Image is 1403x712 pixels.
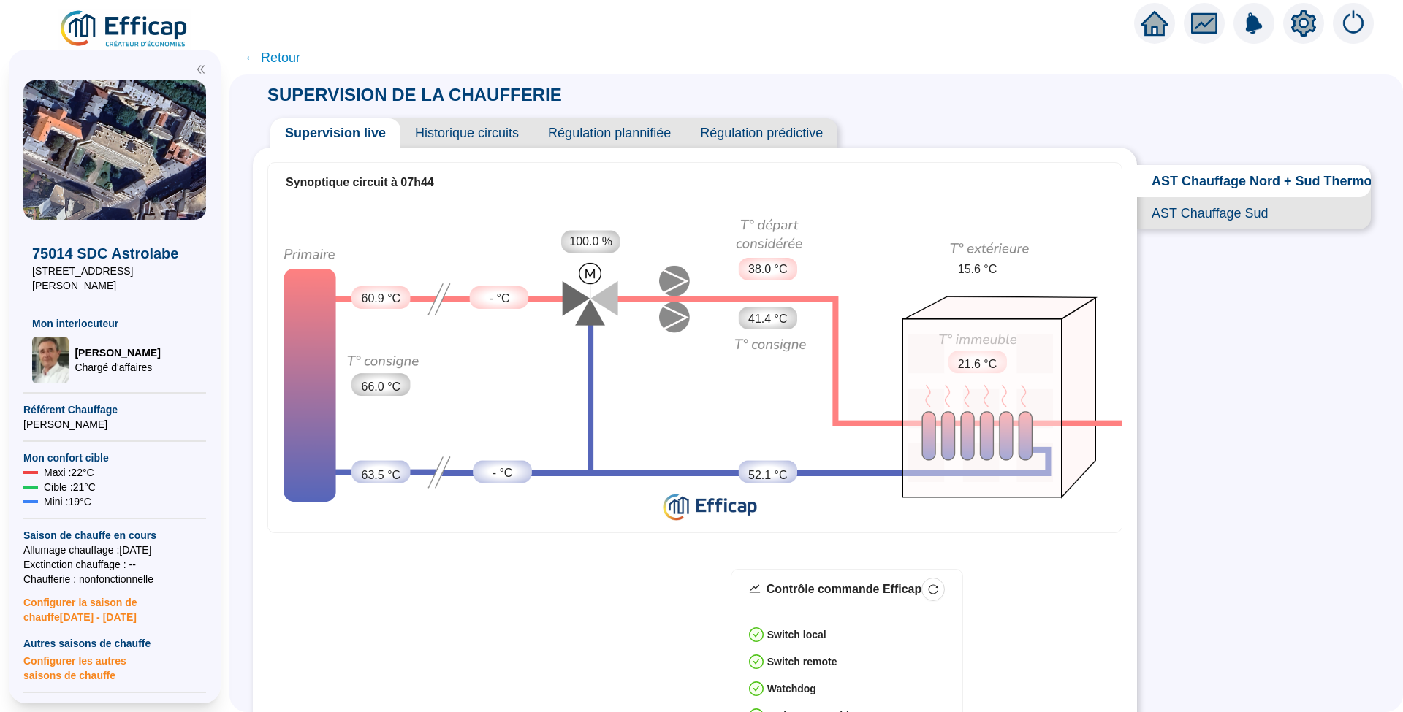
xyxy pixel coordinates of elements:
[23,543,206,557] span: Allumage chauffage : [DATE]
[32,337,69,383] img: Chargé d'affaires
[23,557,206,572] span: Exctinction chauffage : --
[270,118,400,148] span: Supervision live
[749,583,761,594] span: stock
[44,480,96,494] span: Cible : 21 °C
[23,636,206,651] span: Autres saisons de chauffe
[23,402,206,417] span: Référent Chauffage
[362,290,401,307] span: 60.9 °C
[533,118,685,148] span: Régulation plannifiée
[58,9,191,50] img: efficap energie logo
[1137,165,1371,197] span: AST Chauffage Nord + Sud Thermostats
[928,584,938,594] span: reload
[362,378,401,396] span: 66.0 °C
[958,261,997,278] span: 15.6 °C
[749,627,764,642] span: check-circle
[253,85,577,104] span: SUPERVISION DE LA CHAUFFERIE
[196,64,206,74] span: double-left
[32,316,197,331] span: Mon interlocuteur
[23,572,206,586] span: Chaufferie : non fonctionnelle
[748,310,788,328] span: 41.4 °C
[490,290,510,307] span: - °C
[268,203,1122,528] div: Synoptique
[44,494,91,509] span: Mini : 19 °C
[748,261,788,278] span: 38.0 °C
[569,233,612,250] span: 100.0 %
[748,467,788,484] span: 52.1 °C
[362,467,401,484] span: 63.5 °C
[23,651,206,683] span: Configurer les autres saisons de chauffe
[23,586,206,624] span: Configurer la saison de chauffe [DATE] - [DATE]
[1141,10,1168,37] span: home
[32,264,197,293] span: [STREET_ADDRESS][PERSON_NAME]
[23,528,206,543] span: Saison de chauffe en cours
[767,656,837,667] strong: Switch remote
[767,683,816,694] strong: Watchdog
[1290,10,1317,37] span: setting
[767,581,921,598] div: Contrôle commande Efficap
[268,203,1122,528] img: circuit-supervision.724c8d6b72cc0638e748.png
[75,345,160,360] span: [PERSON_NAME]
[75,360,160,375] span: Chargé d'affaires
[1191,10,1217,37] span: fund
[400,118,533,148] span: Historique circuits
[493,464,513,482] span: - °C
[749,654,764,669] span: check-circle
[23,451,206,465] span: Mon confort cible
[685,118,837,148] span: Régulation prédictive
[23,417,206,432] span: [PERSON_NAME]
[1233,3,1274,44] img: alerts
[244,47,300,68] span: ← Retour
[749,681,764,696] span: check-circle
[44,465,94,480] span: Maxi : 22 °C
[1333,3,1374,44] img: alerts
[1137,197,1371,229] span: AST Chauffage Sud
[767,629,826,640] strong: Switch local
[32,243,197,264] span: 75014 SDC Astrolabe
[286,174,1104,191] div: Synoptique circuit à 07h44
